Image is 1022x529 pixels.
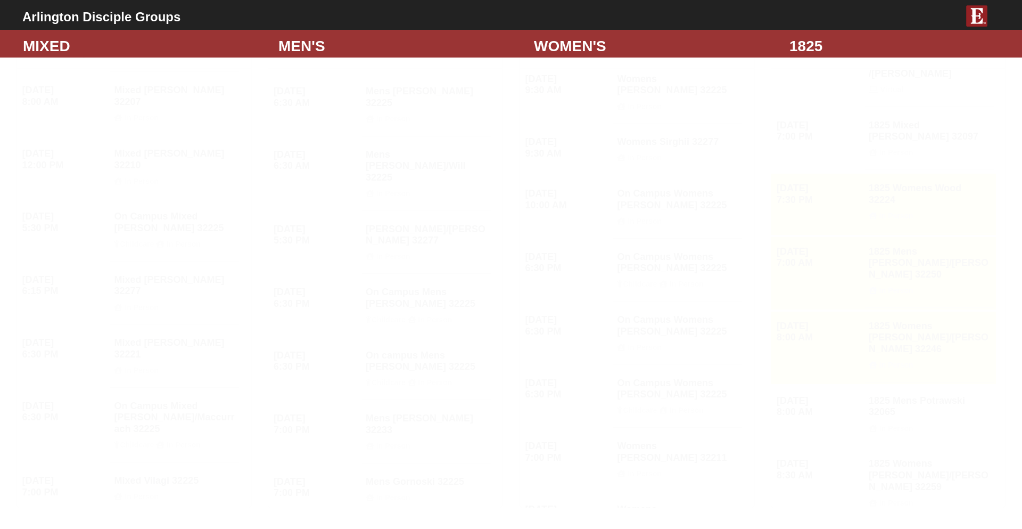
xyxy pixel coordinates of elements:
[880,85,903,94] strong: Virtual
[628,217,662,225] strong: In Person
[617,441,738,478] h4: Womens [PERSON_NAME] 32211
[869,183,990,220] h4: 1825 Womens Wood 32224
[628,102,662,111] strong: In Person
[22,337,107,360] h4: [DATE] 6:30 PM
[418,315,452,324] strong: In Person
[777,183,861,206] h4: [DATE] 7:30 PM
[114,475,235,501] h4: Mixed Vilagi 32225
[670,406,704,414] strong: In Person
[366,350,487,387] h4: On campus Mens [PERSON_NAME] 32225
[125,113,159,122] strong: In Person
[879,424,913,433] strong: In Person
[125,492,159,501] strong: In Person
[966,5,987,27] img: E-icon-fireweed-White-TM.png
[869,246,990,295] h4: 1825 Mens [PERSON_NAME]/[PERSON_NAME] 32250
[617,188,738,225] h4: On Campus Womens [PERSON_NAME] 32225
[274,287,358,310] h4: [DATE] 6:30 PM
[777,395,861,418] h4: [DATE] 8:00 AM
[525,314,610,337] h4: [DATE] 6:30 PM
[628,343,662,352] strong: In Person
[376,189,410,198] strong: In Person
[125,303,159,312] strong: In Person
[376,115,410,123] strong: In Person
[670,280,704,288] strong: In Person
[366,287,487,324] h4: On Campus Mens [PERSON_NAME] 32225
[366,413,487,450] h4: Mens [PERSON_NAME] 32233
[22,10,180,24] b: Arlington Disciple Groups
[366,476,487,502] h4: Mens Gornoski 32225
[114,274,235,312] h4: Mixed [PERSON_NAME] 32277
[879,148,913,157] strong: In Person
[777,120,861,143] h4: [DATE] 7:00 PM
[372,315,406,324] strong: Childcare
[617,136,738,162] h4: Womens Sirghii 32277
[617,378,738,415] h4: On Campus Womens [PERSON_NAME] 32225
[525,136,610,159] h4: [DATE] 9:30 AM
[525,74,610,96] h4: [DATE] 9:30 AM
[525,504,610,527] h4: [DATE] 7:00 PM
[372,378,406,387] strong: Childcare
[366,149,487,198] h4: Mens [PERSON_NAME]/Will 32225
[617,74,738,111] h4: Womens [PERSON_NAME] 32225
[22,148,107,171] h4: [DATE] 12:00 PM
[623,280,657,288] strong: Childcare
[22,274,107,297] h4: [DATE] 6:15 PM
[114,148,235,185] h4: Mixed [PERSON_NAME] 32210
[274,350,358,373] h4: [DATE] 6:30 PM
[418,378,452,387] strong: In Person
[114,401,235,450] h4: On Campus Mixed [PERSON_NAME]/Maccurrach 32225
[274,476,358,499] h4: [DATE] 7:00 PM
[22,475,107,498] h4: [DATE] 7:00 PM
[525,251,610,274] h4: [DATE] 6:30 PM
[114,211,235,248] h4: On Campus Mixed [PERSON_NAME] 32225
[274,224,358,247] h4: [DATE] 5:30 PM
[366,86,487,123] h4: Mens [PERSON_NAME] 32225
[274,413,358,436] h4: [DATE] 7:00 PM
[125,177,159,185] strong: In Person
[777,458,861,481] h4: [DATE] 8:30 AM
[525,441,610,463] h4: [DATE] 7:00 PM
[274,149,358,172] h4: [DATE] 6:30 AM
[525,188,610,211] h4: [DATE] 10:00 AM
[167,441,201,449] strong: In Person
[628,469,662,478] strong: In Person
[120,441,154,449] strong: Childcare
[270,35,526,58] div: MEN'S
[114,85,235,122] h4: Mixed [PERSON_NAME] 32207
[274,86,358,109] h4: [DATE] 6:30 AM
[525,378,610,401] h4: [DATE] 6:30 PM
[114,337,235,375] h4: Mixed [PERSON_NAME] 32221
[526,35,781,58] div: WOMEN'S
[879,361,913,369] strong: In Person
[777,246,861,269] h4: [DATE] 7:00 AM
[120,240,154,248] strong: Childcare
[869,321,990,370] h4: 1825 Womens [PERSON_NAME]/[PERSON_NAME] 32246
[22,85,107,108] h4: [DATE] 8:00 AM
[777,321,861,344] h4: [DATE] 8:00 AM
[869,458,990,507] h4: 1825 Womens [PERSON_NAME]/[PERSON_NAME] 32259
[125,366,159,375] strong: In Person
[879,211,913,220] strong: In Person
[628,153,662,162] strong: In Person
[617,314,738,352] h4: On Campus Womens [PERSON_NAME] 32225
[376,252,410,261] strong: In Person
[879,286,913,295] strong: In Person
[22,401,107,424] h4: [DATE] 6:30 PM
[366,224,487,261] h4: [PERSON_NAME]/[PERSON_NAME] 32277
[869,395,990,433] h4: 1825 Mens Potrawski 32065
[879,499,913,507] strong: In Person
[869,45,990,94] h4: 1825 Online Mixed [PERSON_NAME] /[PERSON_NAME]
[617,251,738,289] h4: On Campus Womens [PERSON_NAME] 32225
[623,406,657,414] strong: Childcare
[22,211,107,234] h4: [DATE] 5:30 PM
[167,240,201,248] strong: In Person
[376,493,410,502] strong: In Person
[869,120,990,157] h4: 1825 Mixed [PERSON_NAME] 32097
[15,35,270,58] div: MIXED
[376,442,410,450] strong: In Person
